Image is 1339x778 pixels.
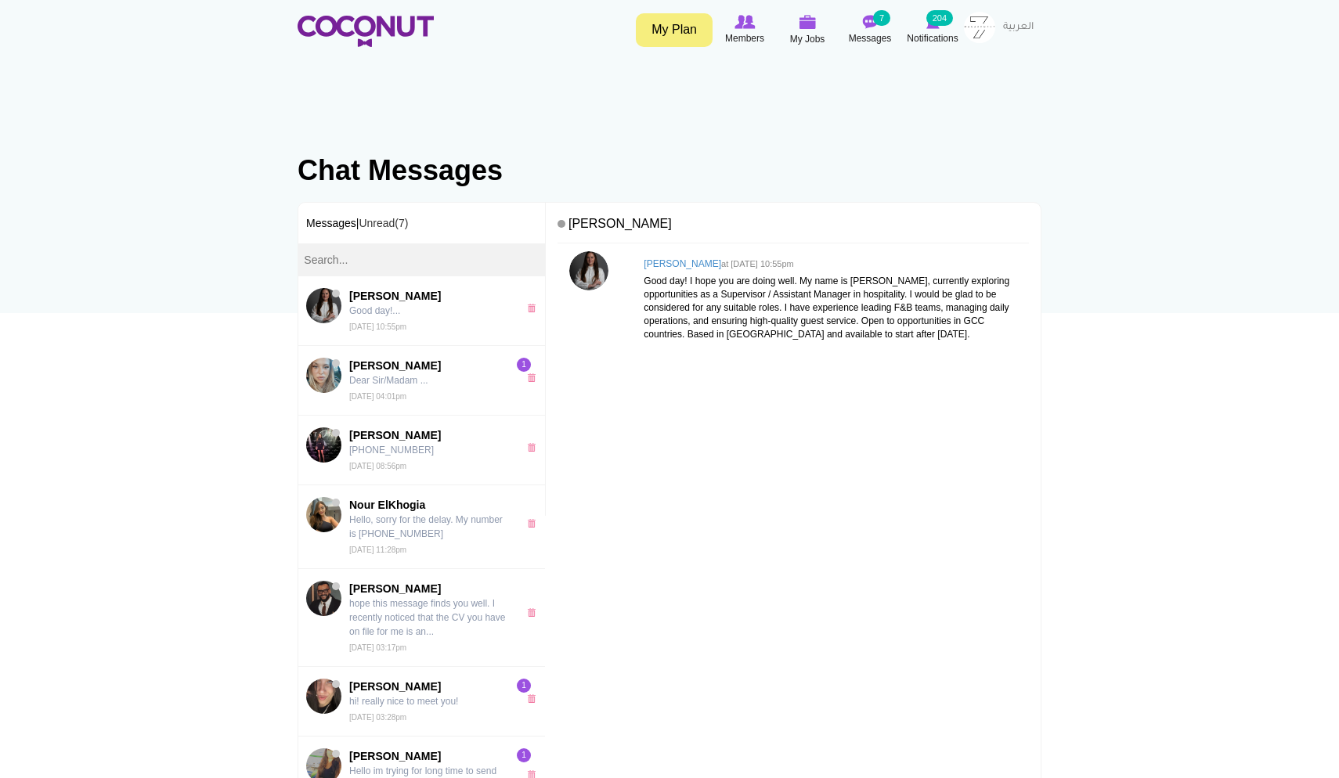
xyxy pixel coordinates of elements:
img: Irina Shaforostova [306,427,341,463]
img: Home [298,16,434,47]
a: x [527,608,540,617]
a: العربية [995,12,1041,43]
a: Sabrina Guida[PERSON_NAME] hi! really nice to meet you! [DATE] 03:28pm1 [298,667,545,737]
small: 7 [873,10,890,26]
p: [PHONE_NUMBER] [349,443,511,457]
small: 204 [926,10,953,26]
span: [PERSON_NAME] [349,288,511,304]
span: Messages [849,31,892,46]
h1: Chat Messages [298,155,1041,186]
a: Notifications Notifications 204 [901,12,964,48]
a: x [527,304,540,312]
span: 1 [517,679,531,693]
small: [DATE] 11:28pm [349,546,406,554]
small: [DATE] 04:01pm [349,392,406,401]
span: [PERSON_NAME] [349,748,511,764]
a: Maryna Botsvin[PERSON_NAME] Good day!... [DATE] 10:55pm [298,276,545,346]
span: Notifications [907,31,958,46]
a: Unread(7) [359,217,408,229]
a: Browse Members Members [713,12,776,48]
p: Dear Sir/Madam ... [349,373,511,387]
small: [DATE] 10:55pm [349,322,406,331]
p: Good day!... [349,304,511,318]
small: [DATE] 03:17pm [349,643,406,652]
a: x [527,443,540,452]
a: x [527,519,540,528]
h4: [PERSON_NAME] [558,211,1029,244]
p: Hello, sorry for the delay. My number is [PHONE_NUMBER] [349,513,511,541]
img: Nour ElKhogia [306,497,341,532]
img: Karima Saasougui [306,358,341,393]
h4: [PERSON_NAME] [644,259,1021,269]
span: 1 [517,358,531,372]
img: Messages [862,15,878,29]
span: [PERSON_NAME] [349,581,511,596]
img: Maryna Botsvin [306,288,341,323]
span: Nour ElKhogia [349,497,511,513]
input: Search... [298,243,545,276]
a: Giannis Sertaridis[PERSON_NAME] hope this message finds you well. I recently noticed that the CV ... [298,569,545,667]
span: Members [725,31,764,46]
h3: Messages [298,203,545,243]
a: x [527,373,540,382]
span: [PERSON_NAME] [349,679,511,694]
a: My Plan [636,13,713,47]
small: [DATE] 08:56pm [349,462,406,470]
span: 1 [517,748,531,762]
img: Giannis Sertaridis [306,581,341,616]
p: Good day! I hope you are doing well. My name is [PERSON_NAME], currently exploring opportunities ... [644,275,1021,342]
img: Sabrina Guida [306,679,341,714]
span: My Jobs [790,31,825,47]
p: hope this message finds you well. I recently noticed that the CV you have on file for me is an... [349,596,511,639]
a: x [527,694,540,703]
a: Irina Shaforostova[PERSON_NAME] [PHONE_NUMBER] [DATE] 08:56pm [298,416,545,485]
a: Messages Messages 7 [839,12,901,48]
p: hi! really nice to meet you! [349,694,511,708]
a: My Jobs My Jobs [776,12,839,49]
span: [PERSON_NAME] [349,427,511,443]
small: [DATE] 03:28pm [349,713,406,722]
img: My Jobs [799,15,816,29]
a: Karima Saasougui[PERSON_NAME] Dear Sir/Madam ... [DATE] 04:01pm1 [298,346,545,416]
small: at [DATE] 10:55pm [721,259,794,268]
span: [PERSON_NAME] [349,358,511,373]
img: Browse Members [734,15,755,29]
span: | [356,217,409,229]
a: Nour ElKhogiaNour ElKhogia Hello, sorry for the delay. My number is [PHONE_NUMBER] [DATE] 11:28pm [298,485,545,569]
img: Notifications [926,15,940,29]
